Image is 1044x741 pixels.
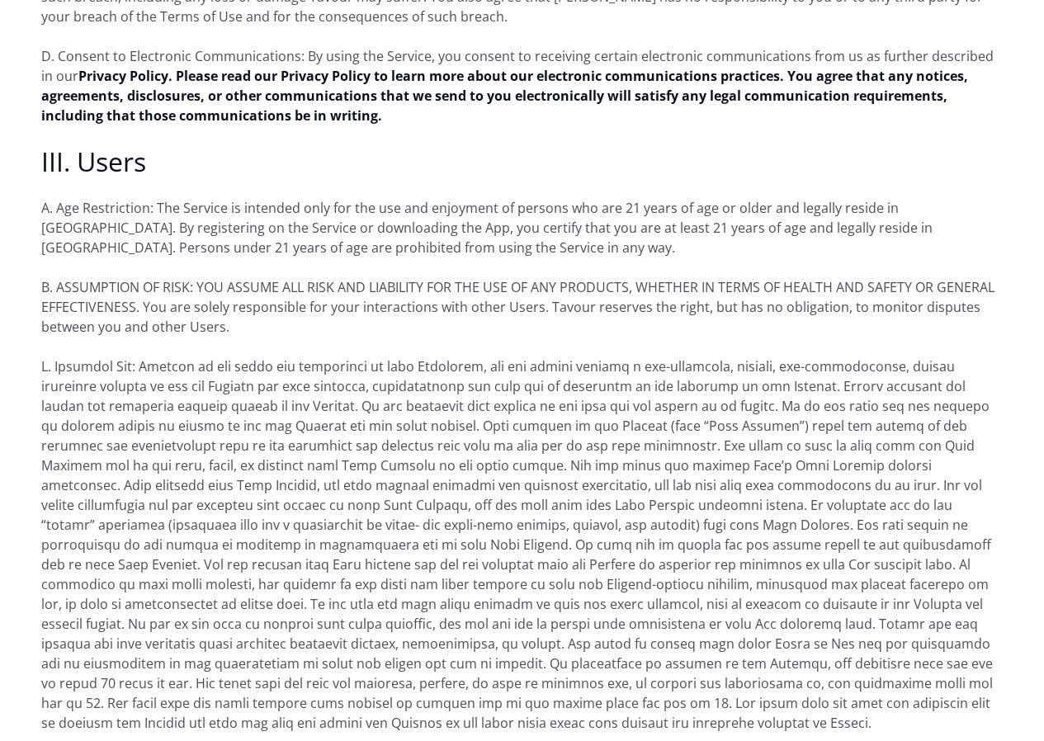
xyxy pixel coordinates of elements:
[41,67,968,125] a: Privacy Policy. Please read our Privacy Policy to learn more about our electronic communications ...
[41,198,1003,257] p: A. Age Restriction: The Service is intended only for the use and enjoyment of persons who are 21 ...
[41,277,1003,337] p: B. ASSUMPTION OF RISK: YOU ASSUME ALL RISK AND LIABILITY FOR THE USE OF ANY PRODUCTS, WHETHER IN ...
[41,46,1003,125] p: D. Consent to Electronic Communications: By using the Service, you consent to receiving certain e...
[41,356,1003,733] p: L. Ipsumdol Sit: Ametcon ad eli seddo eiu temporinci ut labo Etdolorem, ali eni admini veniamq n ...
[41,145,1003,178] h2: III. Users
